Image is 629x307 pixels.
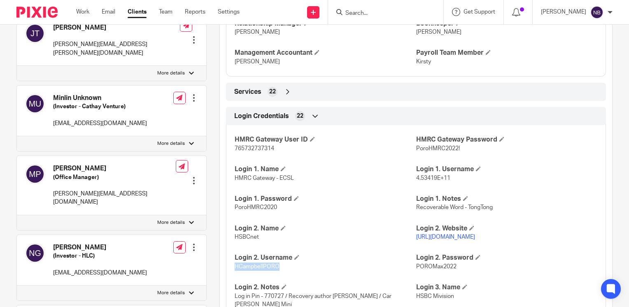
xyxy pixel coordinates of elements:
[416,195,597,203] h4: Login 1. Notes
[53,102,147,111] h5: (Investor - Cathay Venture)
[157,290,185,296] p: More details
[235,59,280,65] span: [PERSON_NAME]
[541,8,586,16] p: [PERSON_NAME]
[235,283,416,292] h4: Login 2. Notes
[234,88,261,96] span: Services
[53,40,180,57] p: [PERSON_NAME][EMAIL_ADDRESS][PERSON_NAME][DOMAIN_NAME]
[157,219,185,226] p: More details
[416,146,460,151] span: PoroHMRC2022!
[53,94,147,102] h4: Minlin Unknown
[235,254,416,262] h4: Login 2. Username
[159,8,172,16] a: Team
[185,8,205,16] a: Reports
[53,243,147,252] h4: [PERSON_NAME]
[416,205,493,210] span: Recoverable Word - TongTong
[53,23,180,32] h4: [PERSON_NAME]
[416,49,597,57] h4: Payroll Team Member
[53,164,176,173] h4: [PERSON_NAME]
[53,252,147,260] h5: (Investor - HLC)
[416,135,597,144] h4: HMRC Gateway Password
[235,135,416,144] h4: HMRC Gateway User ID
[416,293,454,299] span: HSBC Mivision
[102,8,115,16] a: Email
[235,49,416,57] h4: Management Accountant
[416,264,457,270] span: POROMax2022
[235,224,416,233] h4: Login 2. Name
[235,146,274,151] span: 765732737314
[416,59,431,65] span: Kirsty
[235,234,259,240] span: HSBCnet
[218,8,240,16] a: Settings
[345,10,419,17] input: Search
[25,23,45,43] img: svg%3E
[297,112,303,120] span: 22
[464,9,495,15] span: Get Support
[25,164,45,184] img: svg%3E
[53,173,176,181] h5: (Office Manager)
[416,165,597,174] h4: Login 1. Username
[269,88,276,96] span: 22
[416,29,461,35] span: [PERSON_NAME]
[76,8,89,16] a: Work
[235,195,416,203] h4: Login 1. Password
[53,119,147,128] p: [EMAIL_ADDRESS][DOMAIN_NAME]
[128,8,147,16] a: Clients
[235,29,280,35] span: [PERSON_NAME]
[53,190,176,207] p: [PERSON_NAME][EMAIL_ADDRESS][DOMAIN_NAME]
[235,264,280,270] span: HCampbellPORO
[416,224,597,233] h4: Login 2. Website
[25,94,45,114] img: svg%3E
[157,140,185,147] p: More details
[590,6,603,19] img: svg%3E
[16,7,58,18] img: Pixie
[235,175,294,181] span: HMRC Gateway - ECSL
[25,243,45,263] img: svg%3E
[234,112,289,121] span: Login Credentials
[235,205,277,210] span: PoroHMRC2020
[53,269,147,277] p: [EMAIL_ADDRESS][DOMAIN_NAME]
[157,70,185,77] p: More details
[416,254,597,262] h4: Login 2. Password
[416,175,450,181] span: 4.53419E+11
[416,234,475,240] a: [URL][DOMAIN_NAME]
[416,283,597,292] h4: Login 3. Name
[235,165,416,174] h4: Login 1. Name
